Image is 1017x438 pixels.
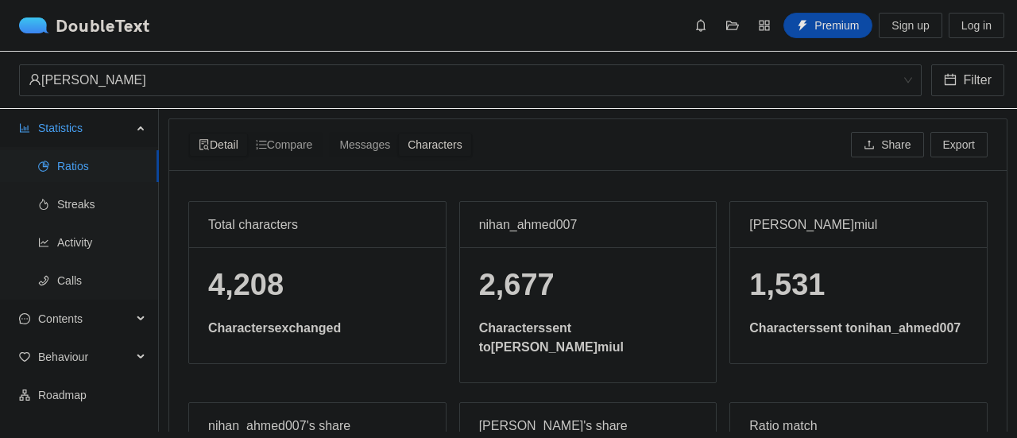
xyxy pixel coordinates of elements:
[752,19,776,32] span: appstore
[38,275,49,286] span: phone
[19,390,30,401] span: apartment
[29,65,898,95] div: [PERSON_NAME]
[19,17,150,33] a: logoDoubleText
[479,266,698,304] h1: 2,677
[29,73,41,86] span: user
[38,237,49,248] span: line-chart
[931,64,1004,96] button: calendarFilter
[339,138,390,151] span: Messages
[256,138,313,151] span: Compare
[749,202,968,247] div: [PERSON_NAME]miul
[57,150,146,182] span: Ratios
[930,132,988,157] button: Export
[208,202,427,247] div: Total characters
[19,122,30,134] span: bar-chart
[38,341,132,373] span: Behaviour
[208,266,427,304] h1: 4,208
[38,303,132,335] span: Contents
[688,13,713,38] button: bell
[38,112,132,144] span: Statistics
[57,188,146,220] span: Streaks
[944,73,957,88] span: calendar
[949,13,1004,38] button: Log in
[814,17,859,34] span: Premium
[749,266,968,304] h1: 1,531
[881,136,911,153] span: Share
[408,138,462,151] span: Characters
[720,13,745,38] button: folder-open
[879,13,942,38] button: Sign up
[891,17,929,34] span: Sign up
[256,139,267,150] span: ordered-list
[479,319,698,357] h5: Characters sent to [PERSON_NAME]miul
[851,132,923,157] button: uploadShare
[38,161,49,172] span: pie-chart
[38,379,146,411] span: Roadmap
[19,17,56,33] img: logo
[721,19,744,32] span: folder-open
[38,199,49,210] span: fire
[797,20,808,33] span: thunderbolt
[961,17,992,34] span: Log in
[479,202,698,247] div: nihan_ahmed007
[864,139,875,152] span: upload
[199,138,238,151] span: Detail
[29,65,912,95] span: Samiul Alim Saccha
[19,351,30,362] span: heart
[943,136,975,153] span: Export
[19,313,30,324] span: message
[19,17,150,33] div: DoubleText
[57,265,146,297] span: Calls
[963,70,992,90] span: Filter
[783,13,872,38] button: thunderboltPremium
[208,319,427,338] h5: Characters exchanged
[689,19,713,32] span: bell
[199,139,210,150] span: file-search
[752,13,777,38] button: appstore
[57,227,146,258] span: Activity
[749,319,968,338] h5: Characters sent to nihan_ahmed007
